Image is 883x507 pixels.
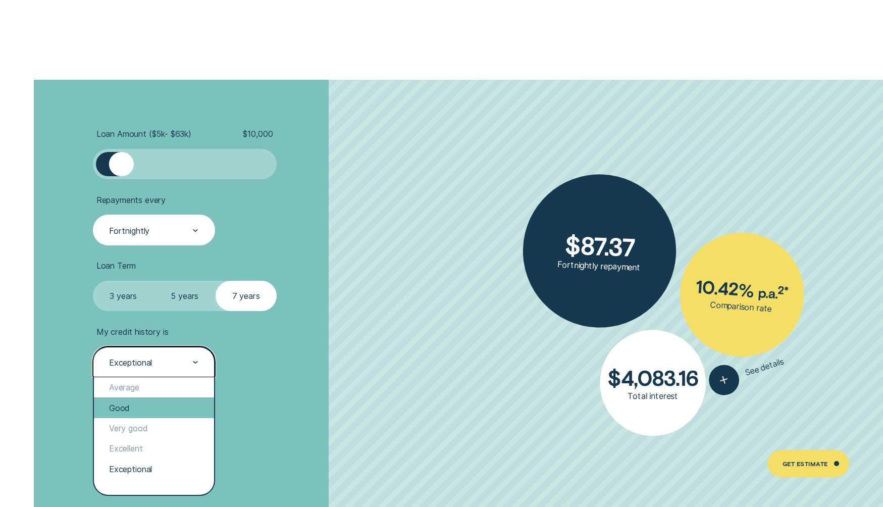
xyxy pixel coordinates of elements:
[93,281,154,312] label: 3 years
[94,418,214,438] div: Very good
[96,195,166,205] span: Repayments every
[94,377,214,397] div: Average
[94,397,214,418] div: Good
[94,459,214,479] div: Exceptional
[109,225,149,235] div: Fortnightly
[96,129,191,139] span: Loan Amount ( $5k - $63k )
[705,346,788,398] button: See details
[94,438,214,459] div: Excellent
[216,281,277,312] label: 7 years
[109,357,152,367] div: Exceptional
[744,356,785,378] span: See details
[96,327,169,337] span: My credit history is
[154,281,215,312] label: 5 years
[243,129,273,139] span: $ 10,000
[767,450,850,478] a: Get Estimate
[96,261,136,271] span: Loan Term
